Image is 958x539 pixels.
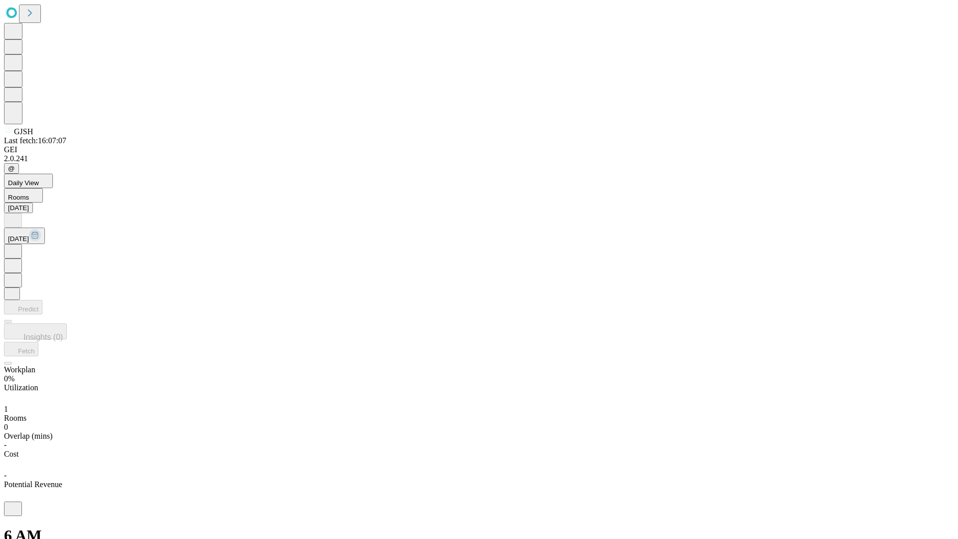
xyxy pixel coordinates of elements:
button: Fetch [4,342,38,356]
button: [DATE] [4,228,45,244]
button: Daily View [4,174,53,188]
button: Insights (0) [4,323,67,339]
span: Rooms [4,414,26,422]
button: Rooms [4,188,43,203]
span: - [4,471,6,480]
span: Workplan [4,365,35,374]
div: 2.0.241 [4,154,954,163]
button: @ [4,163,19,174]
span: Potential Revenue [4,480,62,489]
button: Predict [4,300,42,314]
span: 0 [4,423,8,431]
div: GEI [4,145,954,154]
span: Rooms [8,194,29,201]
span: Insights (0) [23,333,63,341]
span: Daily View [8,179,39,187]
span: GJSH [14,127,33,136]
span: [DATE] [8,235,29,243]
button: [DATE] [4,203,33,213]
span: Utilization [4,383,38,392]
span: Overlap (mins) [4,432,52,440]
span: Last fetch: 16:07:07 [4,136,66,145]
span: Cost [4,450,18,458]
span: - [4,441,6,449]
span: @ [8,165,15,172]
span: 0% [4,374,14,383]
span: 1 [4,405,8,413]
